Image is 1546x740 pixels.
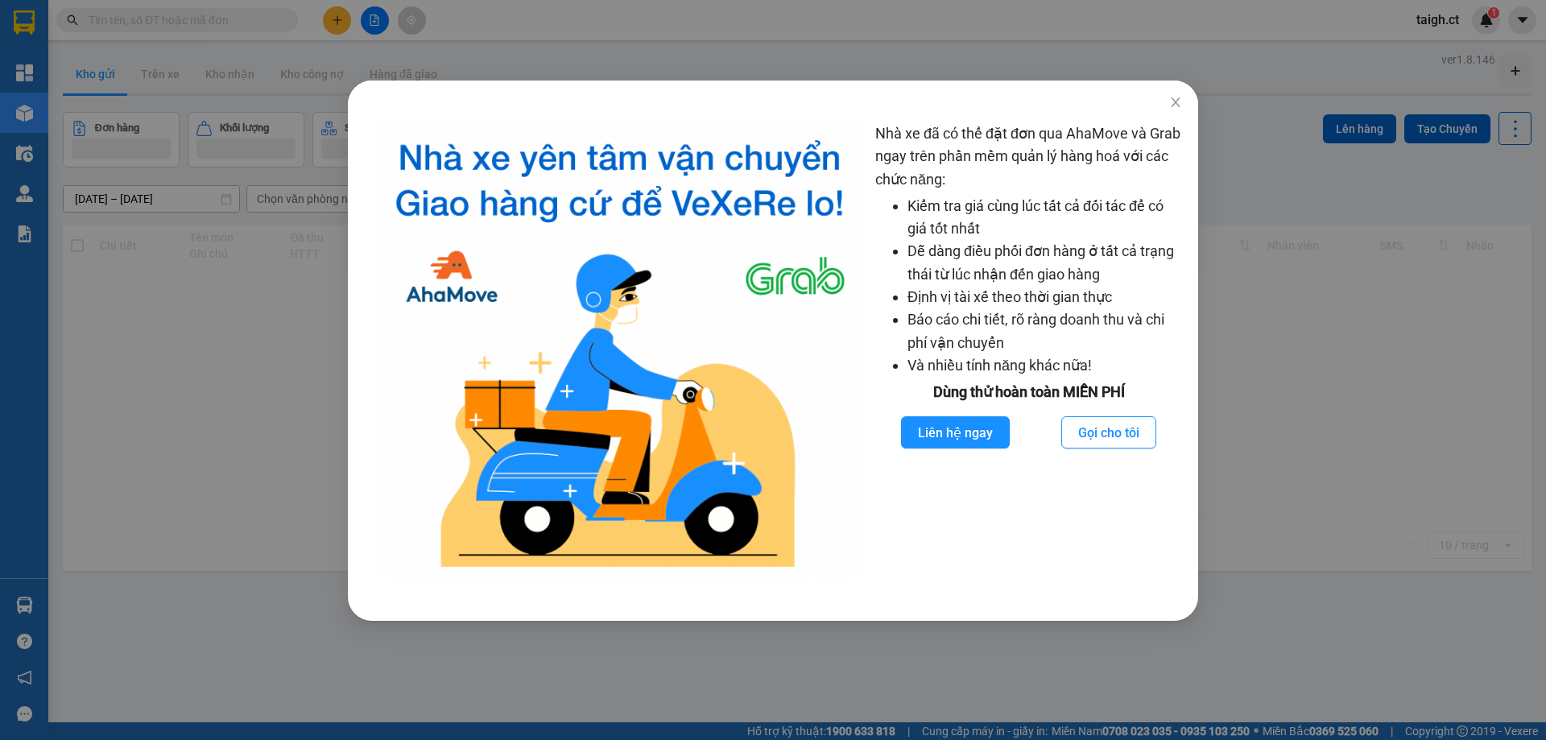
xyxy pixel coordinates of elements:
[907,354,1182,377] li: Và nhiều tính năng khác nữa!
[377,122,862,581] img: logo
[907,286,1182,308] li: Định vị tài xế theo thời gian thực
[1153,81,1198,126] button: Close
[1078,423,1139,443] span: Gọi cho tôi
[875,122,1182,581] div: Nhà xe đã có thể đặt đơn qua AhaMove và Grab ngay trên phần mềm quản lý hàng hoá với các chức năng:
[901,416,1010,449] button: Liên hệ ngay
[875,381,1182,403] div: Dùng thử hoàn toàn MIỄN PHÍ
[907,308,1182,354] li: Báo cáo chi tiết, rõ ràng doanh thu và chi phí vận chuyển
[1169,96,1182,109] span: close
[907,240,1182,286] li: Dễ dàng điều phối đơn hàng ở tất cả trạng thái từ lúc nhận đến giao hàng
[918,423,993,443] span: Liên hệ ngay
[907,195,1182,241] li: Kiểm tra giá cùng lúc tất cả đối tác để có giá tốt nhất
[1061,416,1156,449] button: Gọi cho tôi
